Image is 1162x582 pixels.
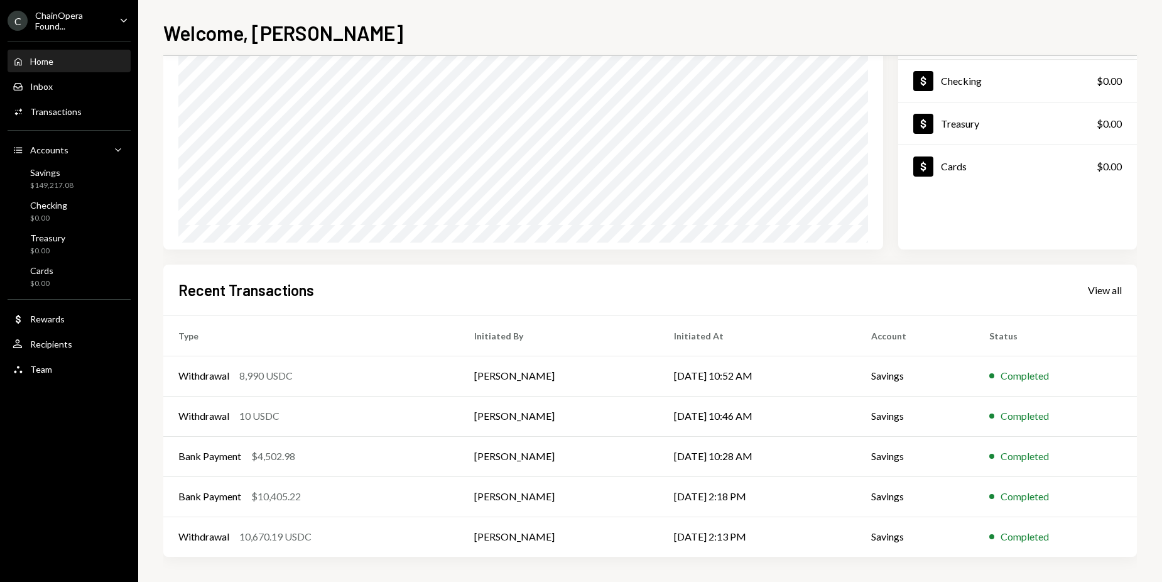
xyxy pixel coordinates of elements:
[459,436,660,476] td: [PERSON_NAME]
[856,517,974,557] td: Savings
[8,229,131,259] a: Treasury$0.00
[8,138,131,161] a: Accounts
[8,332,131,355] a: Recipients
[1097,159,1122,174] div: $0.00
[459,517,660,557] td: [PERSON_NAME]
[1088,283,1122,297] a: View all
[459,476,660,517] td: [PERSON_NAME]
[974,316,1137,356] th: Status
[30,213,67,224] div: $0.00
[1097,116,1122,131] div: $0.00
[239,409,280,424] div: 10 USDC
[856,436,974,476] td: Savings
[1001,409,1049,424] div: Completed
[239,529,312,544] div: 10,670.19 USDC
[8,50,131,72] a: Home
[178,368,229,383] div: Withdrawal
[30,145,68,155] div: Accounts
[659,517,855,557] td: [DATE] 2:13 PM
[1088,284,1122,297] div: View all
[856,356,974,396] td: Savings
[659,436,855,476] td: [DATE] 10:28 AM
[30,265,53,276] div: Cards
[459,356,660,396] td: [PERSON_NAME]
[898,145,1137,187] a: Cards$0.00
[8,261,131,292] a: Cards$0.00
[1001,529,1049,544] div: Completed
[1097,74,1122,89] div: $0.00
[941,118,979,129] div: Treasury
[659,396,855,436] td: [DATE] 10:46 AM
[856,316,974,356] th: Account
[163,316,459,356] th: Type
[30,200,67,211] div: Checking
[30,167,73,178] div: Savings
[30,314,65,324] div: Rewards
[8,196,131,226] a: Checking$0.00
[30,233,65,243] div: Treasury
[459,316,660,356] th: Initiated By
[898,60,1137,102] a: Checking$0.00
[30,56,53,67] div: Home
[178,449,241,464] div: Bank Payment
[30,278,53,289] div: $0.00
[1001,368,1049,383] div: Completed
[8,100,131,123] a: Transactions
[8,75,131,97] a: Inbox
[30,81,53,92] div: Inbox
[8,358,131,380] a: Team
[30,106,82,117] div: Transactions
[856,396,974,436] td: Savings
[941,160,967,172] div: Cards
[178,280,314,300] h2: Recent Transactions
[8,307,131,330] a: Rewards
[30,180,73,191] div: $149,217.08
[178,529,229,544] div: Withdrawal
[659,476,855,517] td: [DATE] 2:18 PM
[35,10,109,31] div: ChainOpera Found...
[178,409,229,424] div: Withdrawal
[8,163,131,194] a: Savings$149,217.08
[251,489,301,504] div: $10,405.22
[941,75,982,87] div: Checking
[856,476,974,517] td: Savings
[659,316,855,356] th: Initiated At
[30,246,65,256] div: $0.00
[30,339,72,349] div: Recipients
[459,396,660,436] td: [PERSON_NAME]
[239,368,293,383] div: 8,990 USDC
[8,11,28,31] div: C
[898,102,1137,145] a: Treasury$0.00
[659,356,855,396] td: [DATE] 10:52 AM
[251,449,295,464] div: $4,502.98
[163,20,403,45] h1: Welcome, [PERSON_NAME]
[1001,449,1049,464] div: Completed
[178,489,241,504] div: Bank Payment
[30,364,52,375] div: Team
[1001,489,1049,504] div: Completed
